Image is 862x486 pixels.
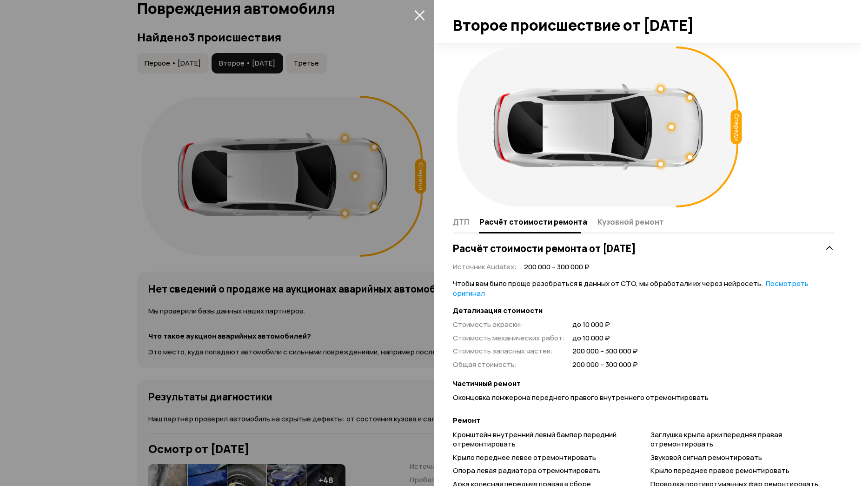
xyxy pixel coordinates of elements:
strong: Детализация стоимости [453,306,834,316]
span: Звуковой сигнал ремонтировать [650,453,762,462]
span: Заглушка крыла арки передняя правая отремонтировать [650,430,782,449]
span: Стоимость механических работ : [453,333,565,343]
span: Общая стоимость : [453,360,517,369]
span: 200 000 – 300 000 ₽ [572,346,638,356]
span: Кронштейн внутренний левый бампер передний отремонтировать [453,430,617,449]
span: Опора левая радиатора отремонтировать [453,466,601,475]
span: Расчёт стоимости ремонта [479,217,587,226]
strong: Ремонт [453,416,834,426]
span: Стоимость окраски : [453,320,522,329]
a: Посмотреть оригинал [453,279,809,298]
button: закрыть [412,7,427,22]
span: до 10 000 ₽ [572,333,638,343]
span: Оконцовка лонжерона переднего правого внутреннего отремонтировать [453,393,709,402]
span: 200 000 – 300 000 ₽ [572,360,638,370]
span: Крыло переднее правое ремонтировать [650,466,789,475]
span: ДТП [453,217,469,226]
span: Крыло переднее левое отремонтировать [453,453,596,462]
div: Спереди [731,110,742,145]
span: Кузовной ремонт [597,217,664,226]
span: 200 000 – 300 000 ₽ [524,262,590,272]
span: до 10 000 ₽ [572,320,638,330]
h3: Расчёт стоимости ремонта от [DATE] [453,242,636,254]
span: Источник Audatex : [453,262,517,272]
span: Стоимость запасных частей : [453,346,553,356]
span: Чтобы вам было проще разобраться в данных от СТО, мы обработали их через нейросеть. [453,279,809,298]
strong: Частичный ремонт [453,379,834,389]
